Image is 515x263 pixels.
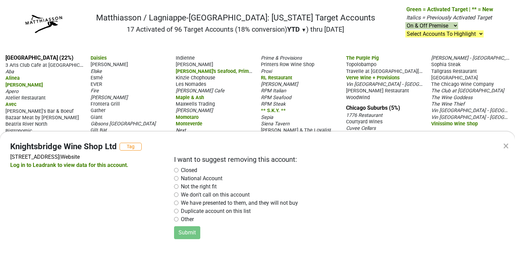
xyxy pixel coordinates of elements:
[174,226,200,239] button: Submit
[181,166,197,174] label: Closed
[181,174,222,183] label: National Account
[181,191,250,199] label: We don't call on this account
[10,142,117,152] h4: Knightsbridge Wine Shop Ltd
[181,215,194,223] label: Other
[61,154,80,160] a: Website
[181,199,298,207] label: We have presented to them, and they will not buy
[120,143,142,151] button: Tag
[174,155,492,164] h2: I want to suggest removing this account:
[503,138,509,154] div: ×
[181,183,217,191] label: Not the right fit
[10,162,128,168] a: Log in to Leadrank to view data for this account.
[59,154,61,160] span: |
[10,154,59,160] a: [STREET_ADDRESS]
[181,207,251,215] label: Duplicate account on this list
